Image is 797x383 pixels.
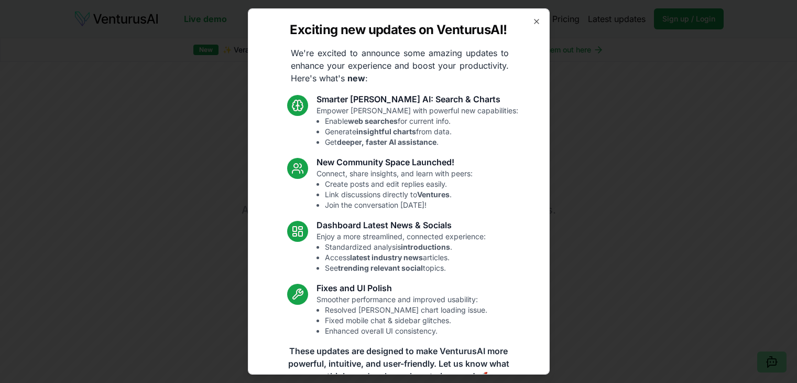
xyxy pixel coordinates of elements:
li: Generate from data. [325,126,518,137]
strong: new [347,73,365,83]
h2: Exciting new updates on VenturusAI! [290,22,507,38]
li: Standardized analysis . [325,242,486,252]
strong: Ventures [417,190,450,199]
li: Fixed mobile chat & sidebar glitches. [325,315,487,326]
h3: Dashboard Latest News & Socials [316,219,486,231]
h3: Fixes and UI Polish [316,282,487,294]
strong: introductions [401,242,450,251]
li: See topics. [325,263,486,273]
strong: deeper, faster AI assistance [337,137,436,146]
strong: web searches [348,116,398,125]
strong: latest industry news [350,253,423,262]
li: Join the conversation [DATE]! [325,200,473,210]
li: Link discussions directly to . [325,189,473,200]
li: Get . [325,137,518,147]
li: Enhanced overall UI consistency. [325,326,487,336]
p: Smoother performance and improved usability: [316,294,487,336]
strong: insightful charts [356,127,416,136]
h3: Smarter [PERSON_NAME] AI: Search & Charts [316,93,518,105]
strong: trending relevant social [338,263,423,272]
li: Access articles. [325,252,486,263]
li: Resolved [PERSON_NAME] chart loading issue. [325,305,487,315]
li: Enable for current info. [325,116,518,126]
p: Enjoy a more streamlined, connected experience: [316,231,486,273]
li: Create posts and edit replies easily. [325,179,473,189]
p: We're excited to announce some amazing updates to enhance your experience and boost your producti... [282,47,517,84]
p: Connect, share insights, and learn with peers: [316,168,473,210]
p: These updates are designed to make VenturusAI more powerful, intuitive, and user-friendly. Let us... [281,345,516,382]
h3: New Community Space Launched! [316,156,473,168]
p: Empower [PERSON_NAME] with powerful new capabilities: [316,105,518,147]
